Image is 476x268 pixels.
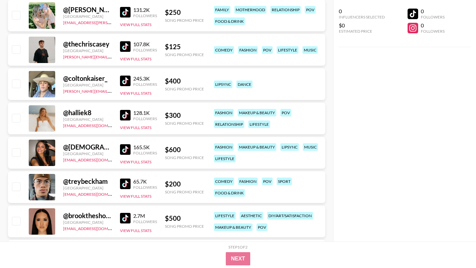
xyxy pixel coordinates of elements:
div: $ 200 [165,180,204,188]
div: lifestyle [248,120,270,128]
div: lipsync [280,143,299,151]
iframe: Drift Widget Chat Controller [443,235,468,260]
div: Song Promo Price [165,155,204,160]
img: TikTok [120,179,131,189]
div: Followers [133,185,157,190]
a: [EMAIL_ADDRESS][DOMAIN_NAME] [63,156,130,162]
div: Song Promo Price [165,224,204,229]
div: $0 [339,22,385,29]
div: pov [305,6,316,14]
div: Estimated Price [339,29,385,34]
div: food & drink [214,189,245,197]
div: Followers [133,48,157,52]
div: fashion [214,109,234,117]
div: @ halliek8 [63,109,112,117]
img: TikTok [120,76,131,86]
div: 0 [339,8,385,15]
div: Song Promo Price [165,121,204,126]
button: View Full Stats [120,91,151,96]
div: makeup & beauty [238,109,276,117]
div: 0 [421,8,445,15]
div: lipsync [214,81,232,88]
div: Followers [133,82,157,87]
div: @ [DEMOGRAPHIC_DATA] [63,143,112,151]
a: [PERSON_NAME][EMAIL_ADDRESS][DOMAIN_NAME] [63,87,161,94]
div: pov [257,223,267,231]
a: [PERSON_NAME][EMAIL_ADDRESS][DOMAIN_NAME] [63,53,161,59]
div: [GEOGRAPHIC_DATA] [63,14,112,19]
div: 131.2K [133,7,157,13]
div: $ 600 [165,146,204,154]
div: 128.1K [133,110,157,116]
div: 2.7M [133,213,157,219]
div: Followers [133,116,157,121]
div: 245.3K [133,75,157,82]
img: TikTok [120,41,131,52]
div: relationship [214,120,244,128]
div: pov [262,46,273,54]
div: food & drink [214,17,245,25]
div: @ thechriscasey [63,40,112,48]
div: 165.5K [133,144,157,151]
div: Followers [421,29,445,34]
div: 107.8K [133,41,157,48]
img: TikTok [120,7,131,17]
div: music [303,143,318,151]
div: @ brooktheshopaholic [63,212,112,220]
button: View Full Stats [120,56,151,61]
div: sport [277,178,292,185]
button: Next [226,252,251,265]
div: music [302,46,318,54]
div: $ 400 [165,77,204,85]
div: fashion [238,178,258,185]
a: [EMAIL_ADDRESS][PERSON_NAME][DOMAIN_NAME] [63,19,161,25]
div: Step 1 of 2 [228,245,248,250]
img: TikTok [120,144,131,155]
div: Song Promo Price [165,86,204,91]
div: pov [262,178,273,185]
div: comedy [214,178,234,185]
div: @ coltonkaiser_ [63,74,112,83]
div: lifestyle [214,212,236,219]
a: [EMAIL_ADDRESS][DOMAIN_NAME] [63,225,130,231]
div: $ 250 [165,8,204,17]
div: Followers [133,13,157,18]
div: [GEOGRAPHIC_DATA] [63,48,112,53]
div: lifestyle [214,155,236,162]
div: [GEOGRAPHIC_DATA] [63,220,112,225]
a: [EMAIL_ADDRESS][DOMAIN_NAME] [63,190,130,197]
a: [EMAIL_ADDRESS][DOMAIN_NAME] [63,122,130,128]
div: Followers [421,15,445,19]
div: [GEOGRAPHIC_DATA] [63,117,112,122]
div: lifestyle [277,46,298,54]
div: Song Promo Price [165,18,204,23]
div: relationship [270,6,301,14]
div: Followers [133,219,157,224]
div: [GEOGRAPHIC_DATA] [63,151,112,156]
div: Song Promo Price [165,189,204,194]
div: Influencers Selected [339,15,385,19]
div: 65.7K [133,178,157,185]
button: View Full Stats [120,194,151,199]
div: pov [280,109,291,117]
img: TikTok [120,110,131,120]
div: dance [236,81,253,88]
div: Followers [133,151,157,155]
div: family [214,6,230,14]
div: Song Promo Price [165,52,204,57]
div: $ 125 [165,43,204,51]
div: 0 [421,22,445,29]
div: comedy [214,46,234,54]
div: @ treybeckham [63,177,112,185]
img: TikTok [120,213,131,223]
div: diy/art/satisfaction [267,212,313,219]
div: motherhood [234,6,266,14]
div: fashion [214,143,234,151]
button: View Full Stats [120,228,151,233]
div: @ [PERSON_NAME].[PERSON_NAME] [63,6,112,14]
div: aesthetic [240,212,263,219]
div: fashion [238,46,258,54]
div: makeup & beauty [214,223,253,231]
button: View Full Stats [120,22,151,27]
div: [GEOGRAPHIC_DATA] [63,83,112,87]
